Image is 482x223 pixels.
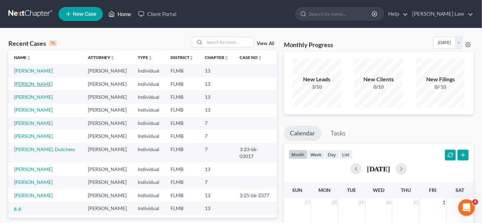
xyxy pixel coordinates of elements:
a: [PERSON_NAME] [14,133,53,139]
td: [PERSON_NAME] [82,176,132,189]
a: [PERSON_NAME] [14,120,53,126]
a: Home [105,8,135,20]
td: Individual [132,90,165,103]
td: FLMB [165,104,199,117]
td: FLMB [165,77,199,90]
td: FLMB [165,129,199,142]
td: [PERSON_NAME] [82,90,132,103]
td: 7 [199,176,234,189]
td: 13 [199,163,234,176]
span: 31 [412,198,419,207]
div: New Leads [293,75,341,83]
a: Districtunfold_more [171,55,194,60]
input: Search by name... [205,37,254,47]
a: [PERSON_NAME] [14,192,53,198]
td: 13 [199,202,234,215]
i: unfold_more [224,56,228,60]
span: Sat [456,187,465,193]
button: day [325,150,339,159]
div: 15 [49,40,57,46]
a: [PERSON_NAME] [14,81,53,87]
td: 7 [199,129,234,142]
a: [PERSON_NAME], Dutchess [14,146,75,152]
td: FLMB [165,163,199,176]
td: FLMB [165,189,199,202]
i: unfold_more [110,56,114,60]
td: 7 [199,117,234,129]
td: 13 [199,104,234,117]
a: [PERSON_NAME] [14,94,53,100]
td: FLMB [165,90,199,103]
td: Individual [132,176,165,189]
a: Nameunfold_more [14,55,31,60]
span: Wed [373,187,384,193]
i: unfold_more [258,56,262,60]
a: g, g [14,205,21,211]
td: [PERSON_NAME] [82,129,132,142]
td: 3:25-bk-2377 [234,189,277,202]
td: [PERSON_NAME] [82,104,132,117]
button: month [289,150,308,159]
div: New Clients [354,75,403,83]
td: 7 [199,143,234,163]
span: 1 [442,198,446,207]
td: Individual [132,77,165,90]
a: [PERSON_NAME] [14,68,53,74]
a: Typeunfold_more [138,55,152,60]
td: Individual [132,129,165,142]
td: [PERSON_NAME] [82,117,132,129]
input: Search by name... [309,7,373,20]
a: Tasks [325,126,352,141]
div: 0/10 [354,83,403,90]
h2: [DATE] [367,165,390,172]
a: [PERSON_NAME] [14,107,53,113]
span: 2 [469,198,474,207]
span: New Case [73,12,96,17]
td: FLMB [165,117,199,129]
a: Case Nounfold_more [240,55,262,60]
h3: Monthly Progress [284,40,333,49]
td: [PERSON_NAME] [82,64,132,77]
div: New Filings [416,75,465,83]
div: Recent Cases [8,39,57,47]
td: 13 [199,64,234,77]
td: Individual [132,163,165,176]
span: Mon [318,187,331,193]
td: 3:23-bk-03017 [234,143,277,163]
button: list [339,150,353,159]
td: Individual [132,202,165,215]
i: unfold_more [148,56,152,60]
a: Attorneyunfold_more [88,55,114,60]
td: Individual [132,104,165,117]
td: [PERSON_NAME] [82,77,132,90]
td: Individual [132,64,165,77]
td: [PERSON_NAME] [82,202,132,215]
a: Help [385,8,408,20]
a: Client Portal [135,8,180,20]
a: [PERSON_NAME] Law [409,8,473,20]
iframe: Intercom live chat [458,199,475,216]
span: Fri [429,187,437,193]
td: Individual [132,117,165,129]
span: Thu [401,187,411,193]
span: 30 [385,198,392,207]
span: 28 [331,198,338,207]
td: [PERSON_NAME] [82,163,132,176]
td: [PERSON_NAME] [82,143,132,163]
td: FLMB [165,202,199,215]
div: 0/-10 [416,83,465,90]
td: 13 [199,77,234,90]
i: unfold_more [27,56,31,60]
div: 3/10 [293,83,341,90]
span: 27 [304,198,311,207]
td: [PERSON_NAME] [82,189,132,202]
a: [PERSON_NAME] [14,166,53,172]
td: FLMB [165,143,199,163]
td: Individual [132,189,165,202]
td: 13 [199,189,234,202]
a: Chapterunfold_more [205,55,228,60]
td: FLMB [165,64,199,77]
a: [PERSON_NAME] [14,179,53,185]
span: 29 [358,198,365,207]
td: FLMB [165,176,199,189]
